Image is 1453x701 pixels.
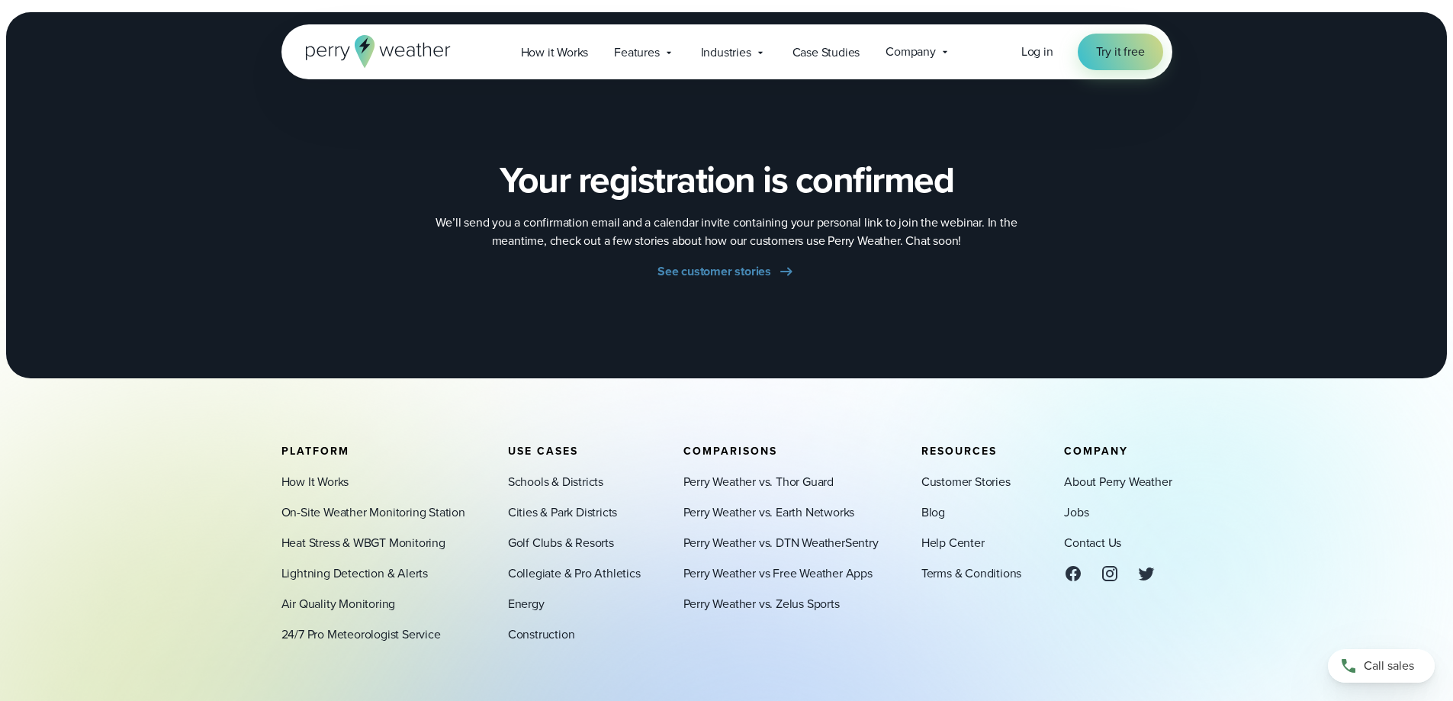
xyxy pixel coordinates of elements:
[1078,34,1163,70] a: Try it free
[921,473,1011,491] a: Customer Stories
[281,625,441,644] a: 24/7 Pro Meteorologist Service
[281,443,349,459] span: Platform
[921,503,945,522] a: Blog
[1064,503,1088,522] a: Jobs
[422,214,1032,250] p: We’ll send you a confirmation email and a calendar invite containing your personal link to join t...
[1328,649,1435,683] a: Call sales
[508,564,641,583] a: Collegiate & Pro Athletics
[521,43,589,62] span: How it Works
[508,443,578,459] span: Use Cases
[1021,43,1053,60] span: Log in
[683,564,873,583] a: Perry Weather vs Free Weather Apps
[508,534,614,552] a: Golf Clubs & Resorts
[614,43,659,62] span: Features
[683,534,879,552] a: Perry Weather vs. DTN WeatherSentry
[701,43,751,62] span: Industries
[508,625,575,644] a: Construction
[500,159,953,201] h2: Your registration is confirmed
[921,534,985,552] a: Help Center
[281,564,428,583] a: Lightning Detection & Alerts
[508,37,602,68] a: How it Works
[508,595,545,613] a: Energy
[886,43,936,61] span: Company
[508,473,603,491] a: Schools & Districts
[1064,534,1121,552] a: Contact Us
[921,564,1021,583] a: Terms & Conditions
[657,262,796,281] a: See customer stories
[1064,473,1172,491] a: About Perry Weather
[683,443,777,459] span: Comparisons
[281,503,465,522] a: On-Site Weather Monitoring Station
[508,503,617,522] a: Cities & Park Districts
[1364,657,1414,675] span: Call sales
[683,503,855,522] a: Perry Weather vs. Earth Networks
[1096,43,1145,61] span: Try it free
[921,443,997,459] span: Resources
[780,37,873,68] a: Case Studies
[281,534,445,552] a: Heat Stress & WBGT Monitoring
[281,473,349,491] a: How It Works
[1021,43,1053,61] a: Log in
[683,473,834,491] a: Perry Weather vs. Thor Guard
[683,595,840,613] a: Perry Weather vs. Zelus Sports
[281,595,396,613] a: Air Quality Monitoring
[1064,443,1128,459] span: Company
[792,43,860,62] span: Case Studies
[657,262,771,281] span: See customer stories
